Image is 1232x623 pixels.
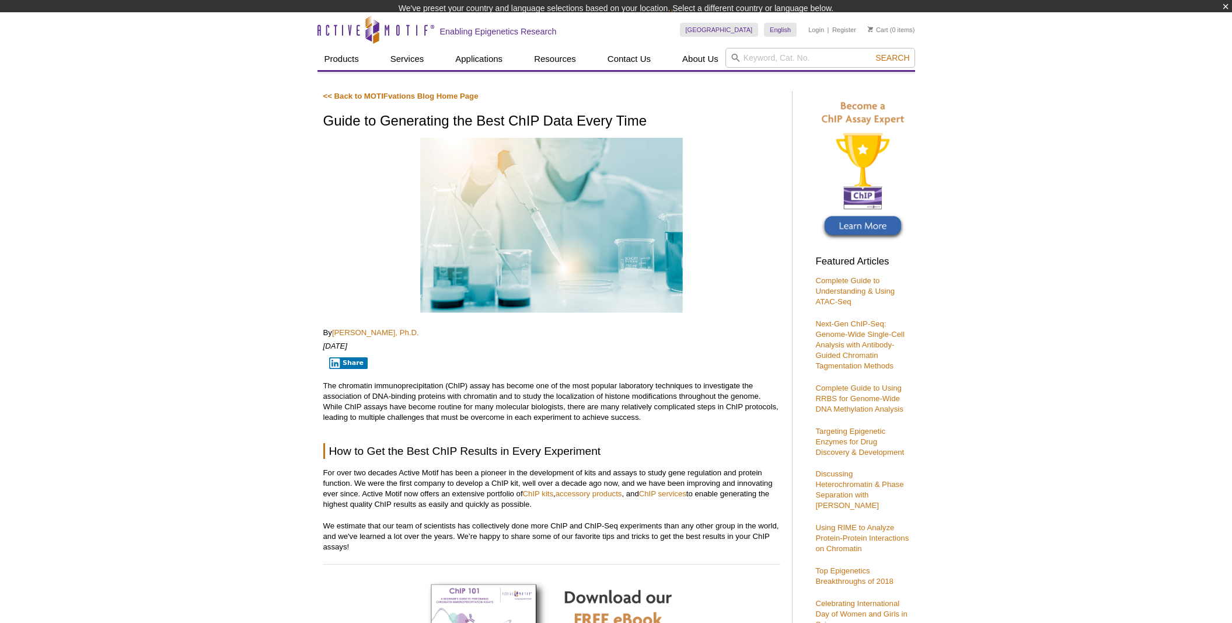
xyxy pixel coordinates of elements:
a: [PERSON_NAME], Ph.D. [332,328,419,337]
span: Search [875,53,909,62]
input: Keyword, Cat. No. [725,48,915,68]
a: Targeting Epigenetic Enzymes for Drug Discovery & Development [816,427,905,457]
a: Register [832,26,856,34]
a: Using RIME to Analyze Protein-Protein Interactions on Chromatin [816,523,909,553]
h2: How to Get the Best ChIP Results in Every Experiment [323,443,780,459]
a: Discussing Heterochromatin & Phase Separation with [PERSON_NAME] [816,469,904,510]
p: The chromatin immunoprecipitation (ChIP) assay has become one of the most popular laboratory tech... [323,381,780,423]
a: Products [317,48,366,70]
button: Search [872,53,913,63]
button: Share [329,357,368,369]
a: Top Epigenetics Breakthroughs of 2018 [816,566,894,586]
h2: Enabling Epigenetics Research [440,26,557,37]
p: For over two decades Active Motif has been a pioneer in the development of kits and assays to stu... [323,468,780,510]
img: Change Here [671,9,702,36]
a: ChIP kits [523,489,554,498]
a: [GEOGRAPHIC_DATA] [680,23,759,37]
img: Your Cart [868,26,873,32]
a: accessory products [556,489,622,498]
a: Services [383,48,431,70]
a: English [764,23,797,37]
p: We estimate that our team of scientists has collectively done more ChIP and ChIP-Seq experiments ... [323,521,780,552]
a: Complete Guide to Using RRBS for Genome-Wide DNA Methylation Analysis [816,384,903,413]
img: Best ChIP results [420,137,683,313]
h1: Guide to Generating the Best ChIP Data Every Time [323,113,780,130]
a: Resources [527,48,583,70]
h3: Featured Articles [816,257,909,267]
a: Complete Guide to Understanding & Using ATAC-Seq [816,276,895,306]
a: Login [808,26,824,34]
li: | [828,23,829,37]
a: Contact Us [601,48,658,70]
a: Applications [448,48,509,70]
p: By [323,328,780,338]
a: ChIP services [639,489,686,498]
a: Next-Gen ChIP-Seq: Genome-Wide Single-Cell Analysis with Antibody-Guided Chromatin Tagmentation M... [816,319,905,370]
a: Cart [868,26,888,34]
a: << Back to MOTIFvations Blog Home Page [323,92,479,100]
li: (0 items) [868,23,915,37]
em: [DATE] [323,342,348,350]
img: Become a ChIP Assay Expert [816,96,909,242]
a: About Us [675,48,725,70]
